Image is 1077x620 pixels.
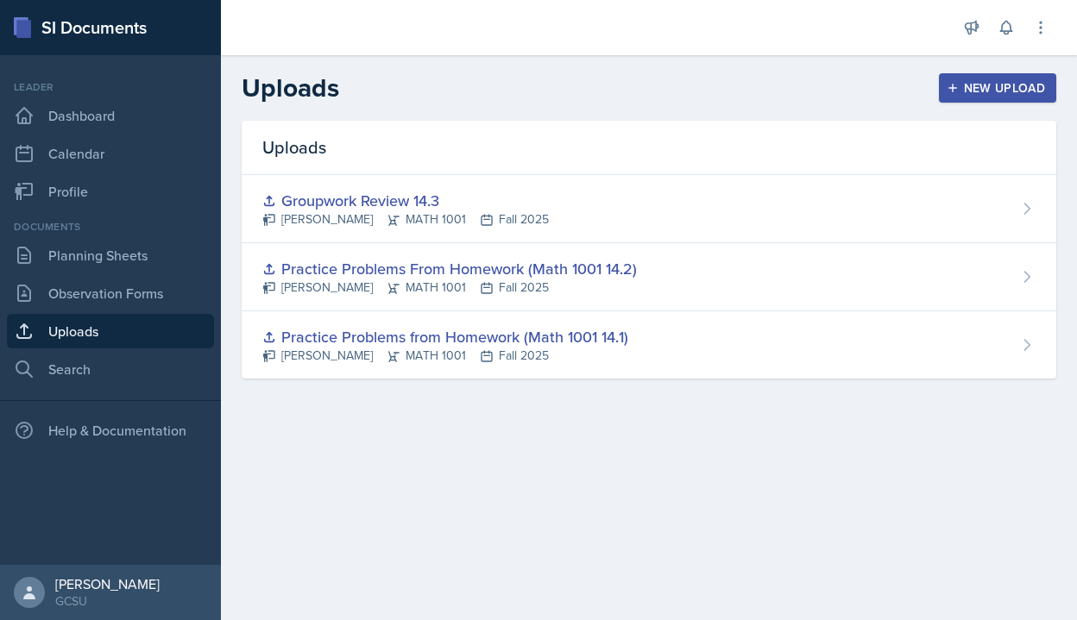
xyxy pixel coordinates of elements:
div: Documents [7,219,214,235]
a: Practice Problems From Homework (Math 1001 14.2) [PERSON_NAME]MATH 1001Fall 2025 [242,243,1056,311]
a: Groupwork Review 14.3 [PERSON_NAME]MATH 1001Fall 2025 [242,175,1056,243]
h2: Uploads [242,72,339,103]
div: Practice Problems from Homework (Math 1001 14.1) [262,325,628,348]
div: Uploads [242,121,1056,175]
div: Help & Documentation [7,413,214,448]
a: Planning Sheets [7,238,214,272]
div: New Upload [950,81,1046,95]
div: Groupwork Review 14.3 [262,189,549,212]
button: New Upload [939,73,1057,103]
a: Uploads [7,314,214,348]
a: Profile [7,174,214,209]
div: Leader [7,79,214,95]
div: Practice Problems From Homework (Math 1001 14.2) [262,257,637,280]
div: GCSU [55,592,160,610]
a: Search [7,352,214,386]
a: Dashboard [7,98,214,133]
div: [PERSON_NAME] MATH 1001 Fall 2025 [262,347,628,365]
a: Observation Forms [7,276,214,310]
div: [PERSON_NAME] MATH 1001 Fall 2025 [262,210,549,229]
div: [PERSON_NAME] MATH 1001 Fall 2025 [262,279,637,297]
a: Calendar [7,136,214,171]
a: Practice Problems from Homework (Math 1001 14.1) [PERSON_NAME]MATH 1001Fall 2025 [242,311,1056,379]
div: [PERSON_NAME] [55,575,160,592]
